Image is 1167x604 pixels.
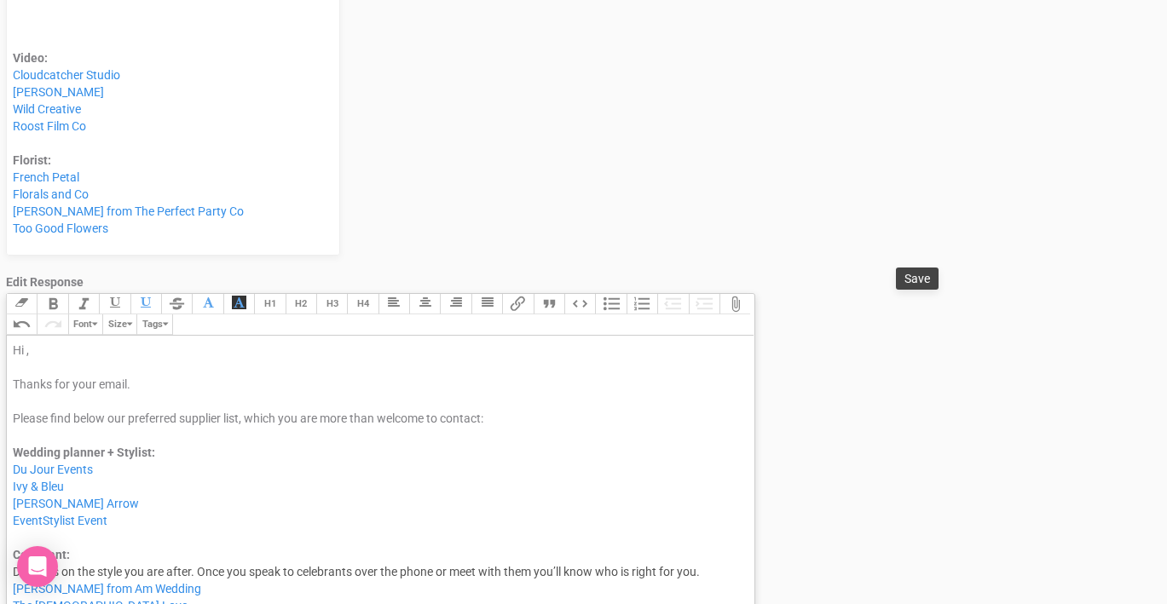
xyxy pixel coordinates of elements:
[13,51,48,65] strong: Video:
[595,294,626,314] button: Bullets
[326,298,338,309] span: H3
[295,298,307,309] span: H2
[13,565,700,578] span: Depends on the style you are after. Once you speak to celebrants over the phone or meet with them...
[13,221,108,235] a: Too Good Flowers
[904,272,930,285] span: Save
[13,582,201,595] a: [PERSON_NAME] from Am Wedding
[254,294,285,314] button: H1
[13,514,107,527] a: EventStylist Event
[13,204,244,218] a: [PERSON_NAME] from The Perfect Party Co
[13,119,86,133] a: Roost Film Co
[316,294,347,314] button: H3
[6,267,84,294] label: Edit Response
[13,446,155,459] strong: Wedding planner + Stylist:
[13,153,51,167] strong: Florist:
[6,314,37,335] button: Undo
[68,314,102,335] button: Font
[264,298,276,309] span: H1
[347,294,378,314] button: H4
[161,294,192,314] button: Strikethrough
[136,314,173,335] button: Tags
[286,294,316,314] button: H2
[13,497,139,510] a: [PERSON_NAME] Arrow
[13,85,104,99] a: [PERSON_NAME]
[13,480,64,493] a: Ivy & Bleu
[13,187,89,201] a: Florals and Co
[13,548,70,561] strong: Celebrant:
[37,294,67,314] button: Bold
[357,298,369,309] span: H4
[102,314,136,335] button: Size
[37,314,67,335] button: Redo
[564,294,595,314] button: Code
[13,68,120,82] a: Cloudcatcher Studio
[13,463,93,476] a: Du Jour Events
[17,546,58,587] div: Open Intercom Messenger
[502,294,533,314] button: Link
[13,170,79,184] a: French Petal
[13,102,81,116] a: Wild Creative
[896,267,939,290] button: Save
[534,294,564,314] button: Quote
[719,294,750,314] button: Attach Files
[689,294,719,314] button: Increase Level
[657,294,688,314] button: Decrease Level
[627,294,657,314] button: Numbers
[68,294,99,314] button: Italic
